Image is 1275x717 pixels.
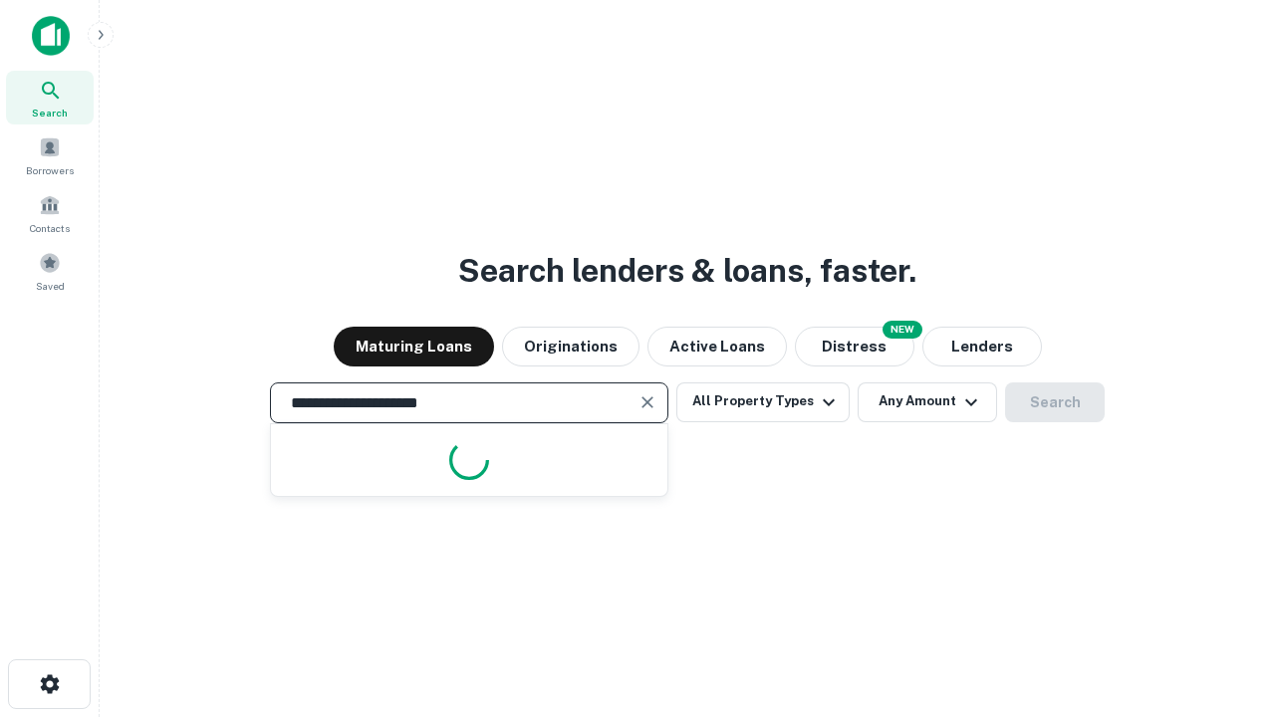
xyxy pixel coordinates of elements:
button: Active Loans [647,327,787,366]
a: Saved [6,244,94,298]
button: Any Amount [858,382,997,422]
a: Borrowers [6,128,94,182]
button: Maturing Loans [334,327,494,366]
div: NEW [883,321,922,339]
img: capitalize-icon.png [32,16,70,56]
span: Contacts [30,220,70,236]
button: Clear [634,388,661,416]
span: Search [32,105,68,120]
a: Search [6,71,94,124]
iframe: Chat Widget [1175,558,1275,653]
button: Lenders [922,327,1042,366]
button: All Property Types [676,382,850,422]
a: Contacts [6,186,94,240]
h3: Search lenders & loans, faster. [458,247,916,295]
button: Search distressed loans with lien and other non-mortgage details. [795,327,914,366]
span: Saved [36,278,65,294]
button: Originations [502,327,639,366]
span: Borrowers [26,162,74,178]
